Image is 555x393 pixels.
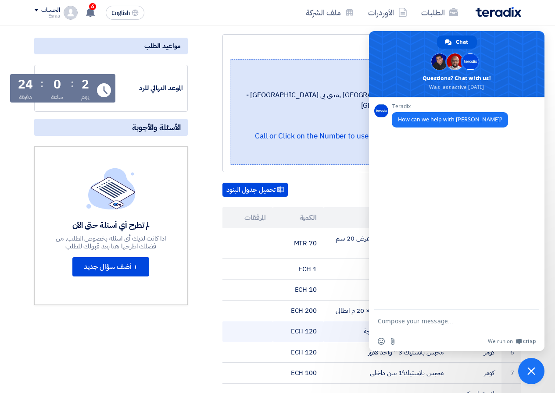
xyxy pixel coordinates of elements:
td: 70 MTR [273,228,324,259]
td: 100 ECH [273,363,324,384]
div: 0 [54,78,61,91]
div: 2 [82,78,89,91]
div: : [71,76,74,92]
img: empty_state_list.svg [86,168,136,209]
button: تحميل جدول البنود [222,183,288,197]
span: الجيزة, [GEOGRAPHIC_DATA] ,مبنى بى [GEOGRAPHIC_DATA] - [PERSON_NAME] -أكتوبر - [GEOGRAPHIC_DATA] [237,90,506,111]
div: 24 [18,78,33,91]
div: مواعيد الطلب [34,38,188,54]
td: 200 ECH [273,300,324,321]
div: مسئول الدعم الفني من فريق تيرادكس [237,118,506,127]
a: ملف الشركة [299,2,361,23]
td: كومر [451,363,501,384]
span: How can we help with [PERSON_NAME]? [398,116,502,123]
img: Teradix logo [476,7,521,17]
td: محبس بلاستيك 3 " واحد لاكور [324,342,451,363]
td: محبس بلاستيك 1ً سن داخلى [324,363,451,384]
div: طلبيه سباكه مجمع [DATE] [230,42,514,52]
th: الكمية [273,207,324,228]
span: Chat [456,35,468,49]
span: الأسئلة والأجوبة [132,122,181,132]
button: English [106,6,144,20]
td: كومر [451,342,501,363]
span: We run on [488,338,513,345]
td: كوع بلاستيك ضغط 3 " 90 درجة [324,321,451,342]
div: Esraa [34,14,60,18]
td: 7 [501,363,521,384]
div: الحساب [41,7,60,14]
td: 6 [501,342,521,363]
td: 1 ECH [273,258,324,280]
img: profile_test.png [64,6,78,20]
a: الأوردرات [361,2,414,23]
td: 10 ECH [273,280,324,301]
div: اذا كانت لديك أي اسئلة بخصوص الطلب, من فضلك اطرحها هنا بعد قبولك للطلب [47,234,175,250]
a: 📞 [PHONE_NUMBER] (Call or Click on the Number to use WhatsApp) [255,131,506,153]
th: المرفقات [222,207,273,228]
a: الطلبات [414,2,465,23]
td: 120 ECH [273,342,324,363]
td: بكرة تفلون 0.2 مم × 19 مم × 20 م ايطالى [324,300,451,321]
a: Chat [437,35,477,49]
span: Insert an emoji [378,338,385,345]
a: We run onCrisp [488,338,536,345]
span: Teradix [392,103,508,110]
td: قاعدة حمام افرنجى ليسيكو [324,258,451,280]
a: Close chat [518,358,544,384]
span: English [111,10,130,16]
div: يوم [81,92,90,102]
div: : [40,76,43,92]
div: ساعة [51,92,64,102]
th: البيان/الوصف [324,207,451,228]
td: بوش بلاستيك 1×3/4" [324,280,451,301]
td: غطاء مجرى صرف فايبر جلاس عرض 20 سم سمك 3 سم [324,228,451,259]
span: 6 [89,3,96,10]
button: + أضف سؤال جديد [72,257,149,276]
span: Send a file [389,338,396,345]
div: الموعد النهائي للرد [117,83,183,93]
div: لم تطرح أي أسئلة حتى الآن [47,220,175,230]
span: Crisp [523,338,536,345]
div: دقيقة [19,92,32,102]
td: 120 ECH [273,321,324,342]
textarea: Compose your message... [378,310,518,332]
